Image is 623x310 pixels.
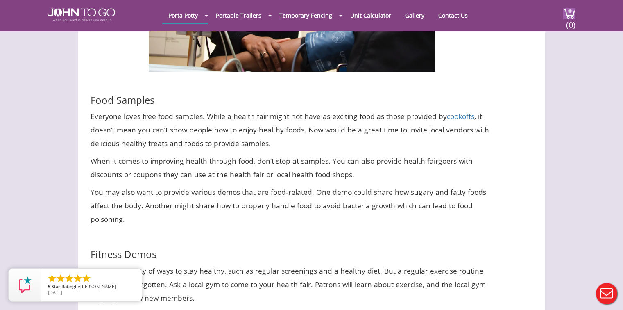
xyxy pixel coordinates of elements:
li:  [47,274,57,283]
span: by [48,284,135,290]
span: [PERSON_NAME] [80,283,116,289]
button: Live Chat [590,277,623,310]
span: [DATE] [48,289,62,295]
img: Review Rating [17,277,33,293]
li:  [64,274,74,283]
span: 5 [48,283,50,289]
li:  [56,274,66,283]
span: Star Rating [52,283,75,289]
li:  [82,274,91,283]
li:  [73,274,83,283]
